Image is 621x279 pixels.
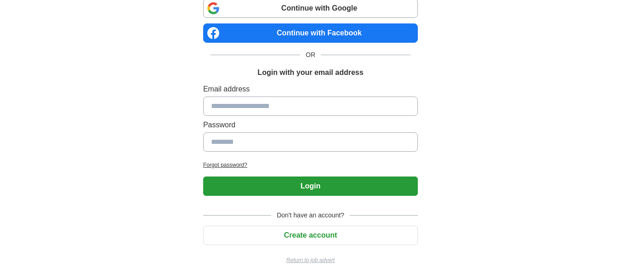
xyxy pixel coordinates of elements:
a: Forgot password? [203,161,418,169]
a: Create account [203,231,418,239]
label: Email address [203,84,418,95]
a: Return to job advert [203,256,418,264]
button: Login [203,177,418,196]
button: Create account [203,226,418,245]
h1: Login with your email address [257,67,363,78]
span: Don't have an account? [271,211,350,220]
a: Continue with Facebook [203,23,418,43]
label: Password [203,120,418,131]
span: OR [300,50,321,60]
